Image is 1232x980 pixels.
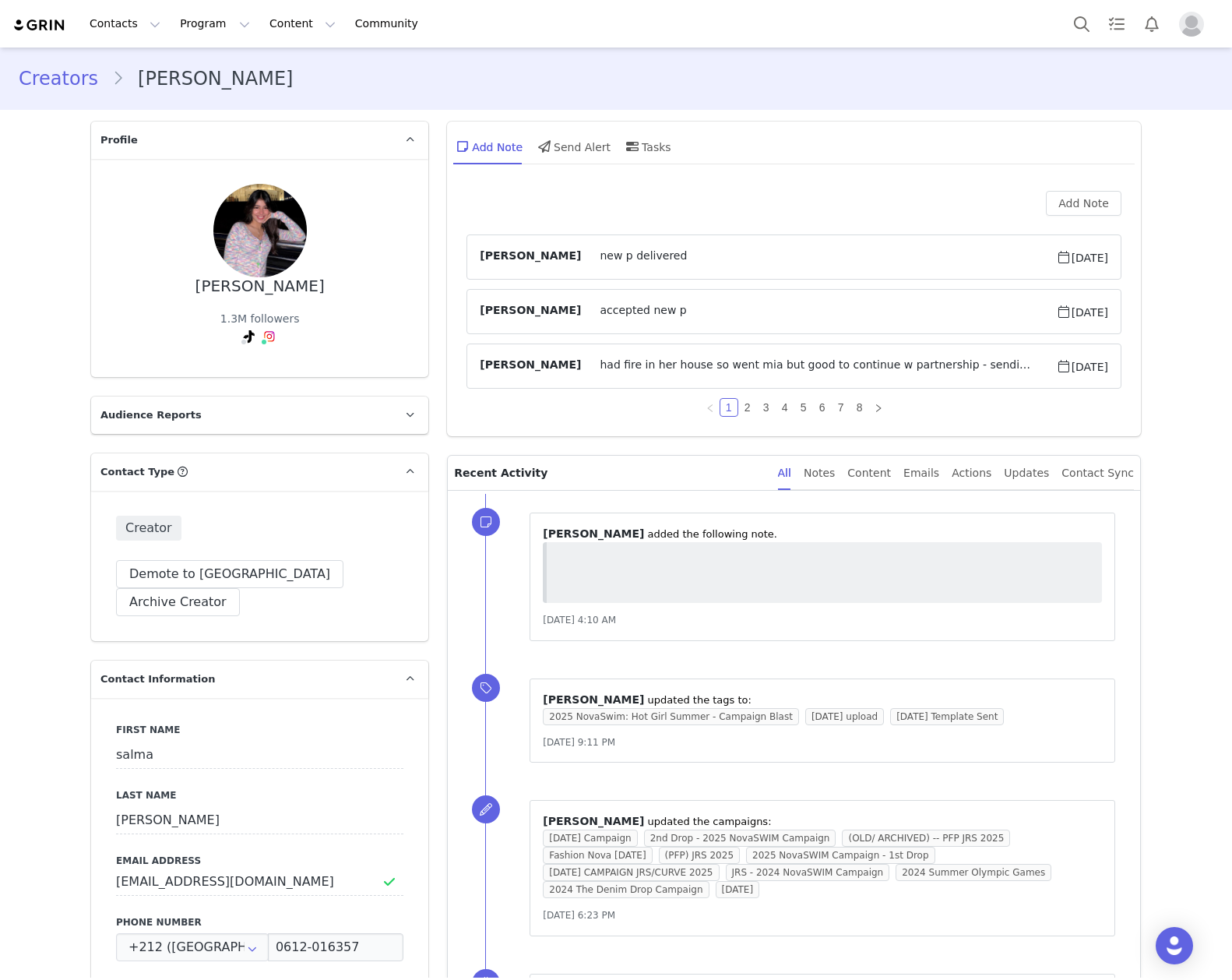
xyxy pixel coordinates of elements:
[726,864,890,881] span: JRS - 2024 NovaSWIM Campaign
[813,398,832,417] li: 6
[581,248,1055,266] span: new p delivered
[543,910,615,921] span: [DATE] 6:23 PM
[100,672,215,687] span: Contact Information
[543,708,799,725] span: 2025 NovaSwim: Hot Girl Summer - Campaign Blast
[116,516,181,541] span: Creator
[659,847,740,864] span: (PFP) JRS 2025
[758,399,775,416] a: 3
[543,737,615,748] span: [DATE] 9:11 PM
[19,65,112,93] a: Creators
[903,456,939,491] div: Emails
[260,6,345,41] button: Content
[535,128,611,165] div: Send Alert
[263,330,276,343] img: instagram.svg
[842,830,1010,847] span: (OLD/ ARCHIVED) -- PFP JRS 2025
[346,6,435,41] a: Community
[1056,302,1108,321] span: [DATE]
[1179,12,1204,37] img: placeholder-profile.jpg
[1061,456,1134,491] div: Contact Sync
[100,407,202,423] span: Audience Reports
[543,615,616,626] span: [DATE] 4:10 AM
[480,248,581,266] span: [PERSON_NAME]
[480,302,581,321] span: [PERSON_NAME]
[874,404,883,413] i: icon: right
[543,526,1102,542] p: ⁨ ⁩ ⁨added⁩ the following note.
[116,933,269,961] input: Country
[1156,927,1193,964] div: Open Intercom Messenger
[1056,357,1108,375] span: [DATE]
[706,404,715,413] i: icon: left
[804,456,835,491] div: Notes
[116,854,403,868] label: Email Address
[12,18,67,33] img: grin logo
[543,881,709,898] span: 2024 The Denim Drop Campaign
[543,815,644,827] span: [PERSON_NAME]
[778,456,791,491] div: All
[1100,6,1134,41] a: Tasks
[896,864,1051,881] span: 2024 Summer Olympic Games
[116,723,403,737] label: First Name
[116,868,403,896] input: Email Address
[739,399,756,416] a: 2
[195,277,325,295] div: [PERSON_NAME]
[644,830,836,847] span: 2nd Drop - 2025 NovaSWIM Campaign
[1065,6,1099,41] button: Search
[1056,248,1108,266] span: [DATE]
[814,399,831,416] a: 6
[832,399,850,416] a: 7
[80,6,170,41] button: Contacts
[832,398,850,417] li: 7
[453,128,523,165] div: Add Note
[268,933,403,961] input: (XXX) XXX-XXXX
[116,915,403,929] label: Phone Number
[746,847,935,864] span: 2025 NovaSWIM Campaign - 1st Drop
[701,398,720,417] li: Previous Page
[794,398,813,417] li: 5
[171,6,259,41] button: Program
[869,398,888,417] li: Next Page
[623,128,671,165] div: Tasks
[805,708,884,725] span: [DATE] upload
[543,693,644,706] span: [PERSON_NAME]
[716,881,760,898] span: [DATE]
[890,708,1004,725] span: [DATE] Template Sent
[1004,456,1049,491] div: Updates
[581,302,1055,321] span: accepted new p
[543,813,1102,830] p: ⁨ ⁩ updated the campaigns:
[543,527,644,540] span: [PERSON_NAME]
[757,398,776,417] li: 3
[1170,12,1220,37] button: Profile
[720,398,738,417] li: 1
[720,399,737,416] a: 1
[116,588,240,616] button: Archive Creator
[581,357,1055,375] span: had fire in her house so went mia but good to continue w partnership - sending her new p since ol...
[116,788,403,802] label: Last Name
[116,933,269,961] div: Morocco
[776,399,794,416] a: 4
[795,399,812,416] a: 5
[543,847,652,864] span: Fashion Nova [DATE]
[480,357,581,375] span: [PERSON_NAME]
[738,398,757,417] li: 2
[850,398,869,417] li: 8
[952,456,991,491] div: Actions
[851,399,868,416] a: 8
[100,464,174,480] span: Contact Type
[1135,6,1169,41] button: Notifications
[100,132,138,148] span: Profile
[847,456,891,491] div: Content
[1046,191,1121,216] button: Add Note
[116,560,343,588] button: Demote to [GEOGRAPHIC_DATA]
[543,692,1102,708] p: ⁨ ⁩ updated the tags to:
[454,456,765,490] p: Recent Activity
[543,830,637,847] span: [DATE] Campaign
[213,184,307,277] img: e35e2711-cd50-4a4e-8b77-01f2949247c8.jpg
[776,398,794,417] li: 4
[220,311,300,327] div: 1.3M followers
[543,864,719,881] span: [DATE] CAMPAIGN JRS/CURVE 2025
